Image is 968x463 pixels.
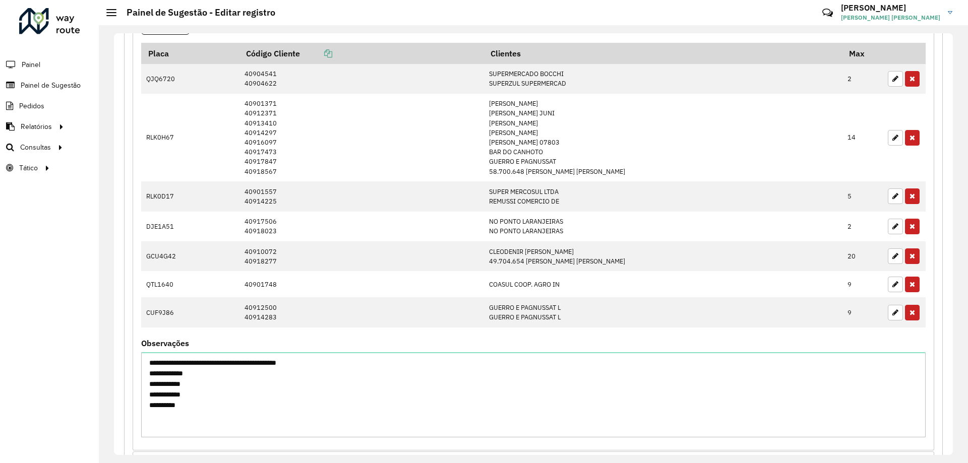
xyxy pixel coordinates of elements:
[20,142,51,153] span: Consultas
[239,297,483,327] td: 40912500 40914283
[842,181,883,211] td: 5
[483,271,842,297] td: COASUL COOP. AGRO IN
[141,337,189,349] label: Observações
[19,101,44,111] span: Pedidos
[842,241,883,271] td: 20
[239,241,483,271] td: 40910072 40918277
[483,181,842,211] td: SUPER MERCOSUL LTDA REMUSSI COMERCIO DE
[22,59,40,70] span: Painel
[842,212,883,241] td: 2
[842,64,883,94] td: 2
[21,121,52,132] span: Relatórios
[483,212,842,241] td: NO PONTO LARANJEIRAS NO PONTO LARANJEIRAS
[141,64,239,94] td: QJQ6720
[239,212,483,241] td: 40917506 40918023
[842,271,883,297] td: 9
[239,94,483,182] td: 40901371 40912371 40913410 40914297 40916097 40917473 40917847 40918567
[239,43,483,64] th: Código Cliente
[483,297,842,327] td: GUERRO E PAGNUSSAT L GUERRO E PAGNUSSAT L
[842,94,883,182] td: 14
[483,241,842,271] td: CLEODENIR [PERSON_NAME] 49.704.654 [PERSON_NAME] [PERSON_NAME]
[141,212,239,241] td: DJE1A51
[239,271,483,297] td: 40901748
[483,64,842,94] td: SUPERMERCADO BOCCHI SUPERZUL SUPERMERCAD
[141,94,239,182] td: RLK0H67
[842,43,883,64] th: Max
[141,271,239,297] td: QTL1640
[817,2,838,24] a: Contato Rápido
[141,241,239,271] td: GCU4G42
[239,64,483,94] td: 40904541 40904622
[21,80,81,91] span: Painel de Sugestão
[841,3,940,13] h3: [PERSON_NAME]
[841,13,940,22] span: [PERSON_NAME] [PERSON_NAME]
[141,43,239,64] th: Placa
[300,48,332,58] a: Copiar
[483,94,842,182] td: [PERSON_NAME] [PERSON_NAME] JUNI [PERSON_NAME] [PERSON_NAME] [PERSON_NAME] 07803 BAR DO CANHOTO G...
[483,43,842,64] th: Clientes
[19,163,38,173] span: Tático
[842,297,883,327] td: 9
[141,181,239,211] td: RLK0D17
[239,181,483,211] td: 40901557 40914225
[141,297,239,327] td: CUF9J86
[116,7,275,18] h2: Painel de Sugestão - Editar registro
